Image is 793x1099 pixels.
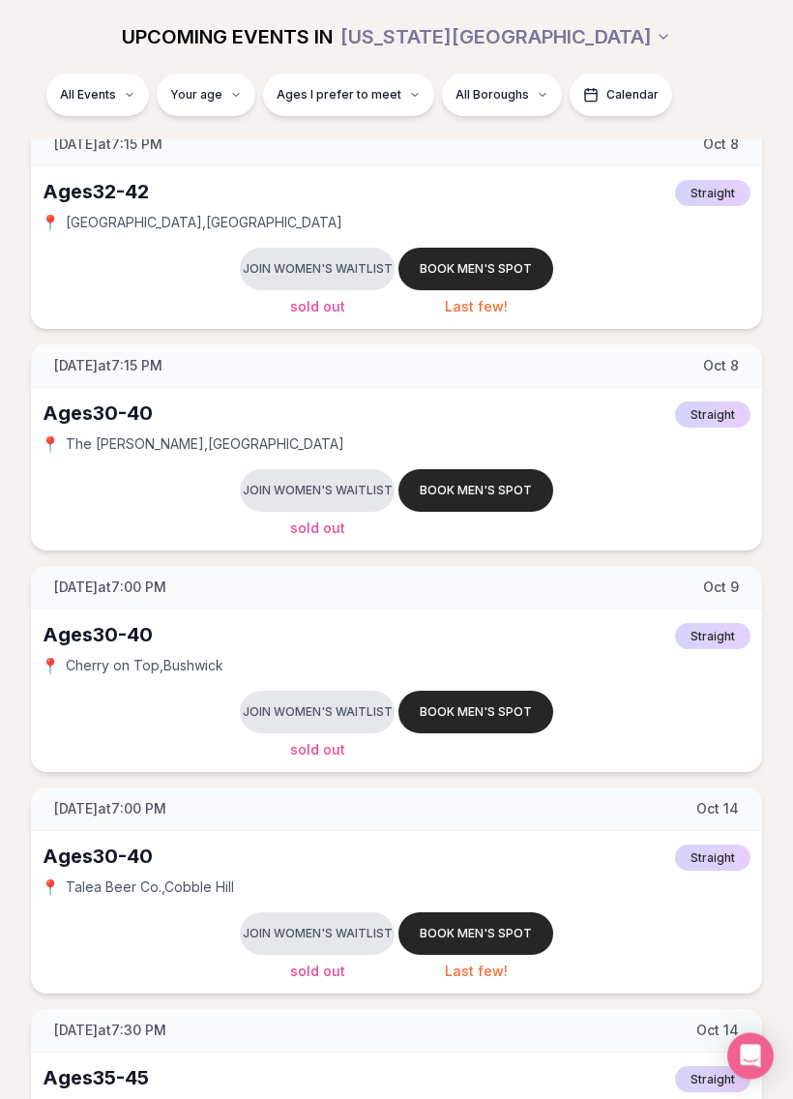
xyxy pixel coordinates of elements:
[570,74,672,116] button: Calendar
[43,1065,149,1092] div: Ages 35-45
[54,357,162,376] span: [DATE] at 7:15 PM
[445,299,508,315] span: Last few!
[122,23,333,50] span: UPCOMING EVENTS IN
[66,878,234,898] span: Talea Beer Co. , Cobble Hill
[277,87,401,103] span: Ages I prefer to meet
[66,435,344,455] span: The [PERSON_NAME] , [GEOGRAPHIC_DATA]
[290,520,345,537] span: Sold Out
[290,742,345,758] span: Sold Out
[54,579,166,598] span: [DATE] at 7:00 PM
[727,1033,774,1080] div: Open Intercom Messenger
[46,74,149,116] button: All Events
[455,87,529,103] span: All Boroughs
[66,657,223,676] span: Cherry on Top , Bushwick
[240,249,395,291] button: Join women's waitlist
[290,299,345,315] span: Sold Out
[445,964,508,980] span: Last few!
[43,401,153,428] div: Ages 30-40
[170,87,222,103] span: Your age
[606,87,659,103] span: Calendar
[675,1067,750,1093] span: Straight
[290,964,345,980] span: Sold Out
[675,624,750,650] span: Straight
[442,74,562,116] button: All Boroughs
[43,659,58,674] span: 📍
[675,402,750,429] span: Straight
[675,846,750,872] span: Straight
[240,470,395,513] button: Join women's waitlist
[398,249,553,291] button: Book men's spot
[240,913,395,956] button: Join women's waitlist
[398,692,553,734] button: Book men's spot
[43,437,58,453] span: 📍
[240,692,395,734] button: Join women's waitlist
[263,74,434,116] button: Ages I prefer to meet
[43,880,58,896] span: 📍
[696,1022,739,1041] span: Oct 14
[54,1022,166,1041] span: [DATE] at 7:30 PM
[43,844,153,871] div: Ages 30-40
[43,179,149,206] div: Ages 32-42
[43,622,153,649] div: Ages 30-40
[66,214,342,233] span: [GEOGRAPHIC_DATA] , [GEOGRAPHIC_DATA]
[703,579,739,598] span: Oct 9
[54,800,166,819] span: [DATE] at 7:00 PM
[157,74,255,116] button: Your age
[703,135,739,155] span: Oct 8
[398,913,553,956] button: Book men's spot
[340,15,671,58] button: [US_STATE][GEOGRAPHIC_DATA]
[696,800,739,819] span: Oct 14
[398,470,553,513] button: Book men's spot
[60,87,116,103] span: All Events
[675,181,750,207] span: Straight
[43,216,58,231] span: 📍
[703,357,739,376] span: Oct 8
[54,135,162,155] span: [DATE] at 7:15 PM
